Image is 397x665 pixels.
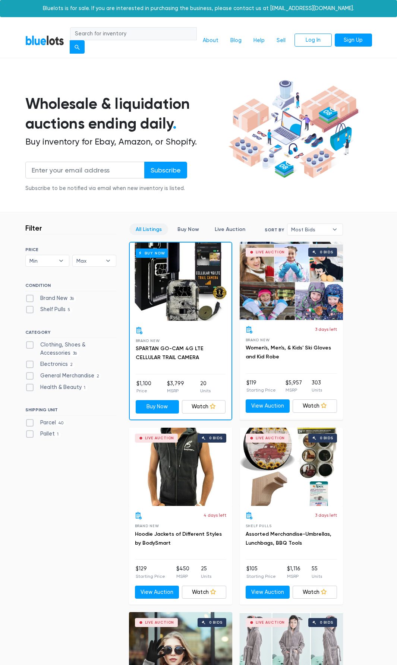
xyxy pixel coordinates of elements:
b: ▾ [53,255,69,266]
a: Live Auction 0 bids [129,428,232,506]
input: Search for inventory [70,27,197,41]
label: Pallet [25,430,61,438]
li: $119 [246,379,276,394]
a: Buy Now [130,243,231,321]
p: 3 days left [315,512,337,519]
input: Subscribe [144,162,187,178]
div: Live Auction [256,250,285,254]
p: MSRP [286,387,302,393]
a: Watch [293,399,337,413]
a: Live Auction 0 bids [240,242,343,320]
p: Units [312,387,322,393]
span: Most Bids [291,224,328,235]
h6: CATEGORY [25,330,116,338]
li: $105 [246,565,276,580]
h6: CONDITION [25,283,116,291]
div: 0 bids [320,436,333,440]
h6: Buy Now [136,248,168,258]
span: Brand New [135,524,159,528]
p: Units [312,573,322,580]
div: Live Auction [256,621,285,624]
span: 5 [66,307,73,313]
p: MSRP [176,573,189,580]
span: 40 [56,420,66,426]
a: SPARTAN GO-CAM 4G LTE CELLULAR TRAIL CAMERA [136,345,204,361]
a: All Listings [129,224,168,235]
a: Women's, Men's, & Kids' Ski Gloves and Kid Robe [246,345,331,360]
span: 36 [70,351,79,357]
div: Subscribe to be notified via email when new inventory is listed. [25,184,187,193]
span: Brand New [136,339,160,343]
label: Electronics [25,360,75,368]
p: 4 days left [204,512,226,519]
p: Price [136,387,151,394]
a: Assorted Merchandise-Umbrellas, Lunchbags, BBQ Tools [246,531,331,546]
img: hero-ee84e7d0318cb26816c560f6b4441b76977f77a177738b4e94f68c95b2b83dbb.png [226,77,361,181]
span: 2 [94,373,102,379]
li: $3,799 [167,380,184,395]
a: Sign Up [335,34,372,47]
p: Units [201,573,211,580]
div: 0 bids [209,621,223,624]
li: $1,116 [287,565,300,580]
span: Min [29,255,55,266]
li: $5,957 [286,379,302,394]
span: 2 [68,362,75,368]
a: Watch [182,400,226,414]
li: $1,100 [136,380,151,395]
p: Starting Price [246,573,276,580]
a: Buy Now [136,400,179,414]
p: MSRP [167,387,184,394]
div: Live Auction [145,621,174,624]
p: Units [200,387,211,394]
label: Shelf Pulls [25,305,73,314]
div: Live Auction [145,436,174,440]
span: Max [76,255,102,266]
a: View Auction [246,399,290,413]
a: View Auction [135,586,179,599]
p: MSRP [287,573,300,580]
a: Watch [182,586,226,599]
p: Starting Price [246,387,276,393]
a: BlueLots [25,35,64,46]
p: 3 days left [315,326,337,333]
a: Watch [293,586,337,599]
li: $129 [136,565,165,580]
div: 0 bids [209,436,223,440]
label: Sort By [265,227,284,233]
h6: PRICE [25,247,116,252]
div: 0 bids [320,250,333,254]
li: $450 [176,565,189,580]
a: Sell [271,34,292,48]
h1: Wholesale & liquidation auctions ending daily [25,94,226,133]
b: ▾ [327,224,343,235]
h2: Buy inventory for Ebay, Amazon, or Shopify. [25,137,226,147]
li: 303 [312,379,322,394]
h3: Filter [25,224,42,232]
label: Clothing, Shoes & Accessories [25,341,116,357]
span: Brand New [246,338,270,342]
span: Shelf Pulls [246,524,272,528]
div: Live Auction [256,436,285,440]
p: Starting Price [136,573,165,580]
span: 36 [67,296,76,302]
a: About [197,34,224,48]
a: Blog [224,34,248,48]
b: ▾ [100,255,116,266]
label: Health & Beauty [25,383,88,392]
li: 55 [312,565,322,580]
div: 0 bids [320,621,333,624]
h6: SHIPPING UNIT [25,407,116,415]
a: Buy Now [171,224,205,235]
label: Parcel [25,419,66,427]
span: . [173,114,177,133]
span: 1 [82,385,88,391]
a: Help [248,34,271,48]
a: View Auction [246,586,290,599]
li: 25 [201,565,211,580]
input: Enter your email address [25,162,145,178]
span: 1 [55,432,61,438]
label: Brand New [25,294,76,303]
label: General Merchandise [25,372,102,380]
a: Live Auction [208,224,252,235]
